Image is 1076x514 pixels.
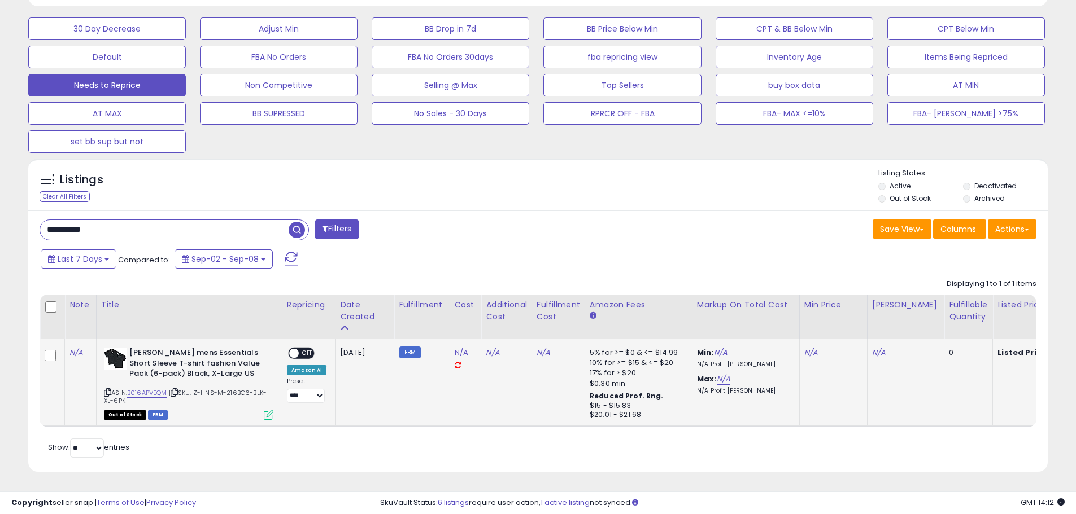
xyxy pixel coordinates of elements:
button: Selling @ Max [372,74,529,96]
div: [DATE] [340,348,385,358]
button: AT MAX [28,102,186,125]
span: | SKU: Z-HNS-M-216BG6-BLK-XL-6PK [104,388,267,405]
div: 0 [949,348,984,358]
a: N/A [717,374,730,385]
button: Columns [933,219,986,239]
button: BB SUPRESSED [200,102,358,125]
div: Additional Cost [486,299,527,323]
button: buy box data [716,74,873,96]
div: Date Created [340,299,389,323]
button: Filters [315,219,359,239]
a: 1 active listing [541,497,590,508]
div: Clear All Filters [40,191,90,202]
a: N/A [872,347,886,358]
small: FBM [399,346,421,358]
button: FBA No Orders 30days [372,46,529,68]
b: Reduced Prof. Rng. [590,391,664,401]
span: Sep-02 - Sep-08 [191,253,259,265]
label: Out of Stock [890,194,931,203]
a: N/A [714,347,728,358]
th: The percentage added to the cost of goods (COGS) that forms the calculator for Min & Max prices. [692,295,799,339]
div: $15 - $15.83 [590,401,683,411]
span: Compared to: [118,254,170,265]
p: Listing States: [878,168,1048,179]
button: CPT & BB Below Min [716,17,873,40]
button: FBA- [PERSON_NAME] >75% [887,102,1045,125]
div: Amazon Fees [590,299,687,311]
div: 17% for > $20 [590,368,683,378]
button: CPT Below Min [887,17,1045,40]
button: FBA- MAX <=10% [716,102,873,125]
div: seller snap | | [11,498,196,508]
span: All listings that are currently out of stock and unavailable for purchase on Amazon [104,410,146,420]
button: Non Competitive [200,74,358,96]
button: AT MIN [887,74,1045,96]
div: Markup on Total Cost [697,299,795,311]
div: Cost [455,299,477,311]
h5: Listings [60,172,103,188]
div: $0.30 min [590,379,683,389]
div: Amazon AI [287,365,326,375]
button: Top Sellers [543,74,701,96]
div: Preset: [287,377,326,403]
button: Inventory Age [716,46,873,68]
label: Active [890,181,911,191]
a: N/A [804,347,818,358]
div: Title [101,299,277,311]
b: Listed Price: [997,347,1049,358]
span: OFF [299,349,317,358]
button: Actions [988,219,1036,239]
button: Sep-02 - Sep-08 [175,249,273,269]
div: Fulfillment Cost [537,299,580,323]
a: Terms of Use [97,497,145,508]
div: [PERSON_NAME] [872,299,939,311]
button: Needs to Reprice [28,74,186,96]
button: 30 Day Decrease [28,17,186,40]
strong: Copyright [11,497,53,508]
p: N/A Profit [PERSON_NAME] [697,387,791,395]
small: Amazon Fees. [590,311,596,321]
a: N/A [537,347,550,358]
button: Default [28,46,186,68]
button: set bb sup but not [28,130,186,153]
button: Adjust Min [200,17,358,40]
p: N/A Profit [PERSON_NAME] [697,361,791,368]
button: Last 7 Days [41,249,116,269]
span: Show: entries [48,442,129,453]
b: [PERSON_NAME] mens Essentials Short Sleeve T-shirt fashion Value Pack (6-pack) Black, X-Large US [129,348,267,382]
div: Min Price [804,299,862,311]
button: Items Being Repriced [887,46,1045,68]
div: Fulfillable Quantity [949,299,988,323]
button: FBA No Orders [200,46,358,68]
label: Archived [974,194,1005,203]
img: 31+EjYJDNOL._SL40_.jpg [104,348,127,370]
button: fba repricing view [543,46,701,68]
a: N/A [69,347,83,358]
button: BB Price Below Min [543,17,701,40]
b: Min: [697,347,714,358]
div: Repricing [287,299,330,311]
a: N/A [486,347,499,358]
button: BB Drop in 7d [372,17,529,40]
span: 2025-09-16 14:12 GMT [1021,497,1065,508]
div: $20.01 - $21.68 [590,410,683,420]
b: Max: [697,374,717,384]
div: 5% for >= $0 & <= $14.99 [590,348,683,358]
a: B016APVEQM [127,388,167,398]
div: Fulfillment [399,299,445,311]
span: Columns [940,223,976,235]
div: 10% for >= $15 & <= $20 [590,358,683,368]
a: N/A [455,347,468,358]
a: Privacy Policy [146,497,196,508]
div: Note [69,299,92,311]
button: RPRCR OFF - FBA [543,102,701,125]
span: Last 7 Days [58,253,102,265]
a: 6 listings [438,497,469,508]
div: ASIN: [104,348,273,419]
label: Deactivated [974,181,1017,191]
div: Displaying 1 to 1 of 1 items [947,279,1036,289]
span: FBM [148,410,168,420]
div: SkuVault Status: require user action, not synced. [380,498,1065,508]
button: Save View [873,219,931,239]
button: No Sales - 30 Days [372,102,529,125]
